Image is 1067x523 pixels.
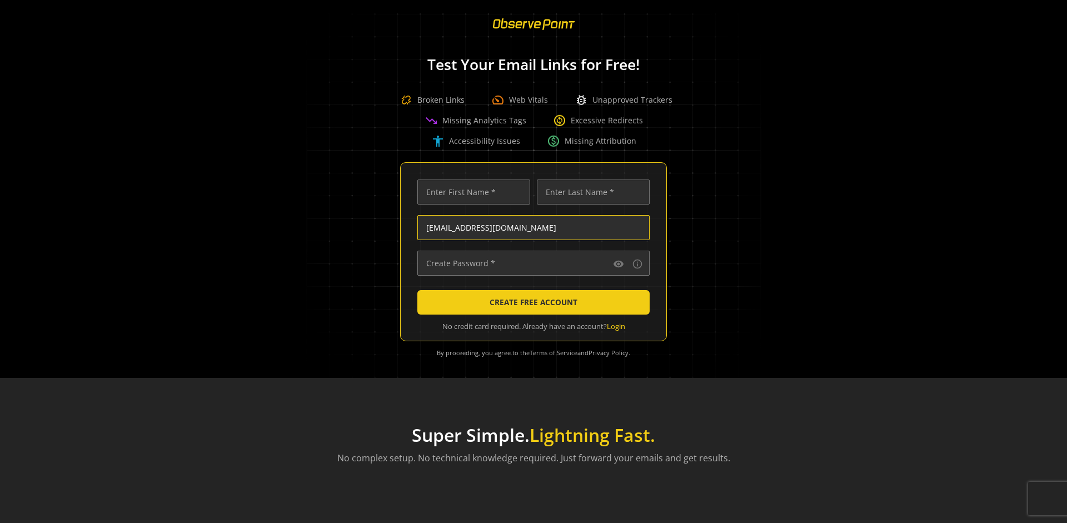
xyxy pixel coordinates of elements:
span: paid [547,135,560,148]
input: Enter First Name * [417,180,530,205]
div: No credit card required. Already have an account? [417,321,650,332]
button: Password requirements [631,257,644,271]
div: Broken Links [395,89,465,111]
div: By proceeding, you agree to the and . [414,341,653,365]
span: bug_report [575,93,588,107]
span: Lightning Fast. [530,423,655,447]
a: Terms of Service [530,348,577,357]
mat-icon: visibility [613,258,624,270]
div: Excessive Redirects [553,114,643,127]
p: No complex setup. No technical knowledge required. Just forward your emails and get results. [337,451,730,465]
a: ObservePoint Homepage [486,26,582,36]
div: Unapproved Trackers [575,93,672,107]
span: accessibility [431,135,445,148]
input: Enter Email Address (name@work-email.com) * [417,215,650,240]
div: Missing Attribution [547,135,636,148]
button: CREATE FREE ACCOUNT [417,290,650,315]
a: Login [607,321,625,331]
mat-icon: info_outline [632,258,643,270]
span: trending_down [425,114,438,127]
div: Missing Analytics Tags [425,114,526,127]
input: Create Password * [417,251,650,276]
span: CREATE FREE ACCOUNT [490,292,577,312]
span: speed [491,93,505,107]
h1: Super Simple. [337,425,730,446]
div: Web Vitals [491,93,548,107]
h1: Test Your Email Links for Free! [289,57,778,73]
a: Privacy Policy [589,348,629,357]
input: Enter Last Name * [537,180,650,205]
span: change_circle [553,114,566,127]
img: Broken Link [395,89,417,111]
div: Accessibility Issues [431,135,520,148]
